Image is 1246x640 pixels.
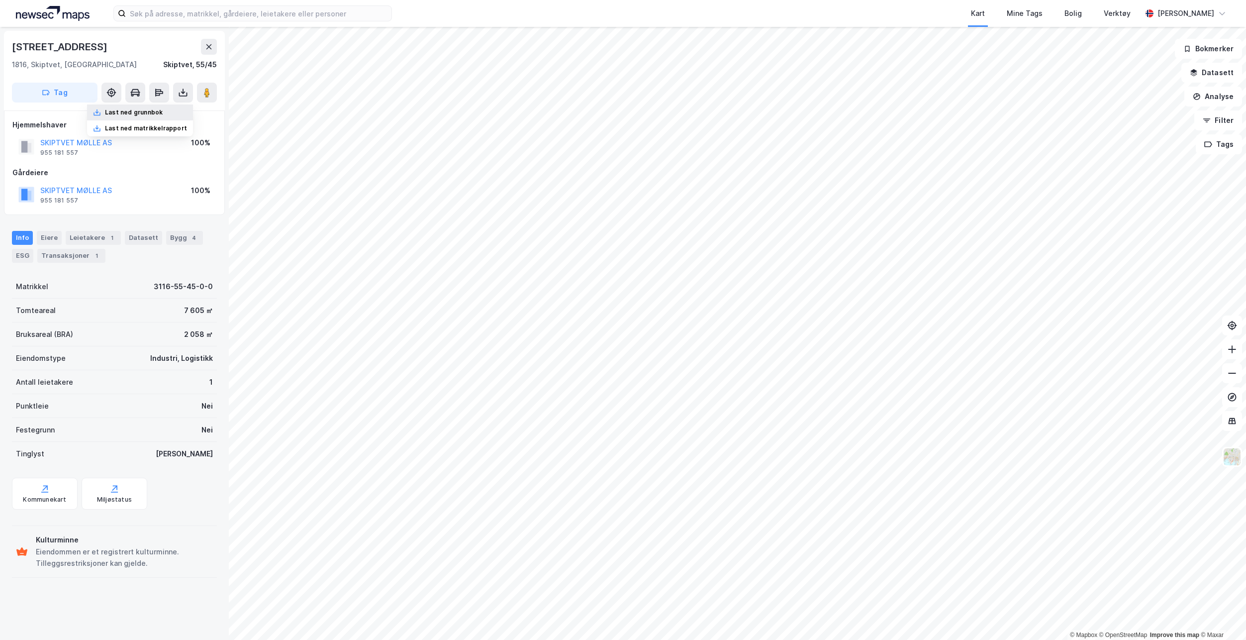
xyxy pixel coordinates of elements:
div: 955 181 557 [40,149,78,157]
div: Bruksareal (BRA) [16,328,73,340]
div: Bolig [1064,7,1082,19]
div: ESG [12,249,33,263]
input: Søk på adresse, matrikkel, gårdeiere, leietakere eller personer [126,6,391,21]
div: Eiendomstype [16,352,66,364]
div: 2 058 ㎡ [184,328,213,340]
div: 1 [209,376,213,388]
div: Last ned grunnbok [105,108,163,116]
div: Nei [201,400,213,412]
div: Leietakere [66,231,121,245]
a: OpenStreetMap [1099,632,1148,639]
div: Transaksjoner [37,249,105,263]
div: Skiptvet, 55/45 [163,59,217,71]
div: 100% [191,185,210,197]
div: Kart [971,7,985,19]
img: Z [1223,447,1242,466]
div: 4 [189,233,199,243]
div: 955 181 557 [40,197,78,205]
div: Punktleie [16,400,49,412]
div: Tomteareal [16,305,56,317]
div: Hjemmelshaver [12,119,216,131]
div: Matrikkel [16,281,48,293]
iframe: Chat Widget [1196,592,1246,640]
button: Bokmerker [1175,39,1242,59]
div: 1 [107,233,117,243]
button: Filter [1194,110,1242,130]
div: 1816, Skiptvet, [GEOGRAPHIC_DATA] [12,59,137,71]
div: Info [12,231,33,245]
div: Industri, Logistikk [150,352,213,364]
div: Antall leietakere [16,376,73,388]
div: Eiendommen er et registrert kulturminne. Tilleggsrestriksjoner kan gjelde. [36,546,213,570]
div: Nei [201,424,213,436]
div: Tinglyst [16,448,44,460]
a: Mapbox [1070,632,1097,639]
button: Analyse [1184,87,1242,107]
div: [PERSON_NAME] [156,448,213,460]
div: [PERSON_NAME] [1157,7,1214,19]
div: Bygg [166,231,203,245]
div: Kulturminne [36,534,213,546]
div: Kommunekart [23,496,66,504]
div: 1 [92,251,101,261]
div: Datasett [125,231,162,245]
div: 7 605 ㎡ [184,305,213,317]
div: [STREET_ADDRESS] [12,39,109,55]
div: 3116-55-45-0-0 [154,281,213,293]
div: Mine Tags [1007,7,1043,19]
a: Improve this map [1150,632,1199,639]
div: Kontrollprogram for chat [1196,592,1246,640]
div: Eiere [37,231,62,245]
div: Miljøstatus [97,496,132,504]
button: Tag [12,83,97,103]
div: 100% [191,137,210,149]
div: Gårdeiere [12,167,216,179]
div: Festegrunn [16,424,55,436]
button: Datasett [1181,63,1242,83]
img: logo.a4113a55bc3d86da70a041830d287a7e.svg [16,6,90,21]
button: Tags [1196,134,1242,154]
div: Verktøy [1104,7,1131,19]
div: Last ned matrikkelrapport [105,124,187,132]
